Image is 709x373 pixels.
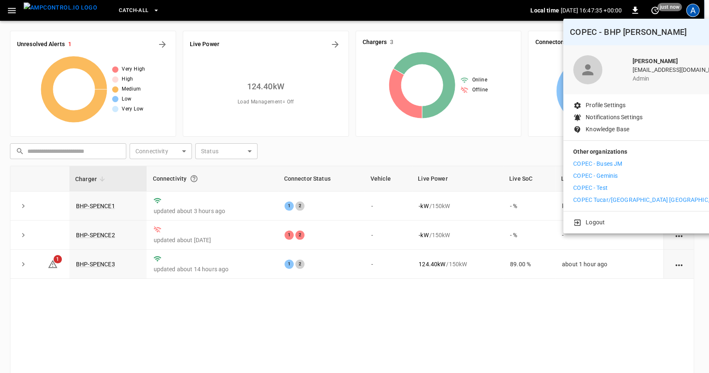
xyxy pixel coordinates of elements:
[586,125,629,134] p: Knowledge Base
[573,160,622,168] p: COPEC - Buses JM
[573,172,618,180] p: COPEC - Geminis
[586,218,605,227] p: Logout
[633,58,678,64] b: [PERSON_NAME]
[586,113,643,122] p: Notifications Settings
[586,101,626,110] p: Profile Settings
[573,55,602,84] div: profile-icon
[573,184,608,192] p: COPEC - Test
